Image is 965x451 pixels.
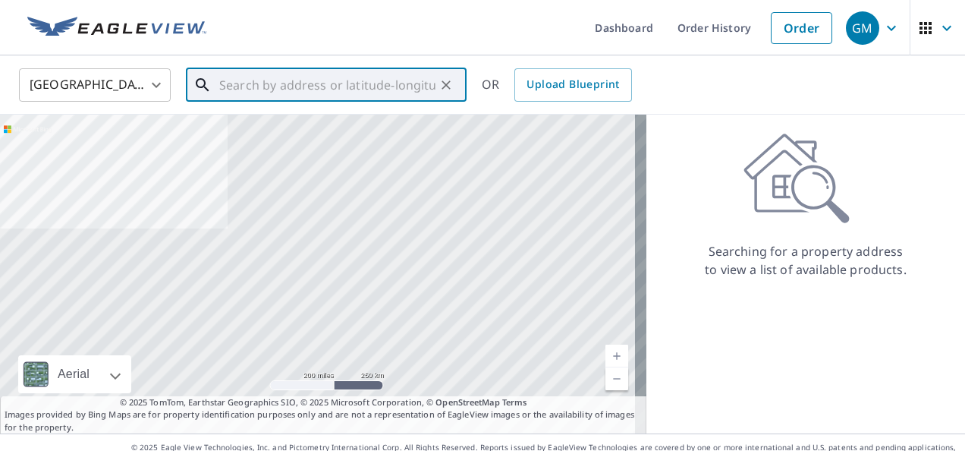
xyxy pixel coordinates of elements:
button: Clear [435,74,457,96]
img: EV Logo [27,17,206,39]
div: GM [846,11,879,45]
a: Current Level 5, Zoom Out [605,367,628,390]
a: Order [771,12,832,44]
div: Aerial [53,355,94,393]
p: Searching for a property address to view a list of available products. [704,242,907,279]
input: Search by address or latitude-longitude [219,64,435,106]
div: OR [482,68,632,102]
div: [GEOGRAPHIC_DATA] [19,64,171,106]
span: Upload Blueprint [527,75,619,94]
div: Aerial [18,355,131,393]
a: OpenStreetMap [435,396,499,408]
a: Upload Blueprint [514,68,631,102]
a: Current Level 5, Zoom In [605,345,628,367]
a: Terms [502,396,527,408]
span: © 2025 TomTom, Earthstar Geographics SIO, © 2025 Microsoft Corporation, © [120,396,527,409]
